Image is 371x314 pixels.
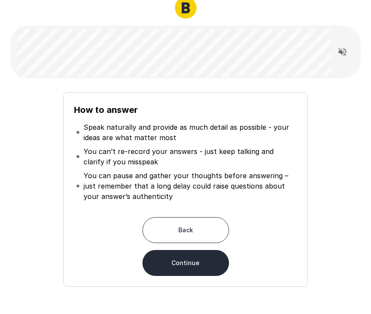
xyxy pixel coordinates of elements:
p: You can pause and gather your thoughts before answering – just remember that a long delay could r... [84,170,295,202]
b: How to answer [74,105,138,115]
p: You can’t re-record your answers - just keep talking and clarify if you misspeak [84,146,295,167]
button: Back [142,217,229,243]
button: Continue [142,250,229,276]
p: Speak naturally and provide as much detail as possible - your ideas are what matter most [84,122,295,143]
button: Read questions aloud [334,43,351,61]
